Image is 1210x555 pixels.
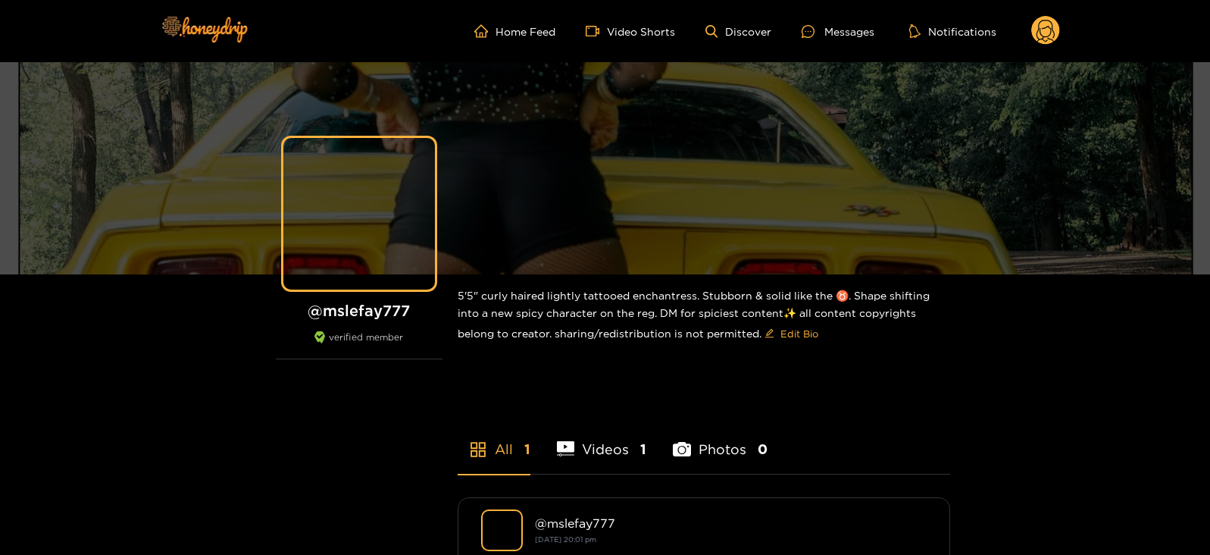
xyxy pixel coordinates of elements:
div: @ mslefay777 [535,516,927,530]
span: 1 [524,440,530,459]
a: Discover [705,25,771,38]
div: 5'5" curly haired lightly tattooed enchantress. Stubborn & solid like the ♉️. Shape shifting into... [458,274,950,358]
span: home [474,24,496,38]
span: 1 [640,440,646,459]
a: Home Feed [474,24,555,38]
span: appstore [469,441,487,459]
div: Messages [802,23,874,40]
span: video-camera [586,24,607,38]
li: All [458,406,530,474]
small: [DATE] 20:01 pm [535,535,596,544]
button: Notifications [905,24,1001,39]
span: Edit Bio [780,326,818,341]
span: 0 [758,440,768,459]
span: edit [764,328,774,340]
h1: @ mslefay777 [276,301,442,320]
div: verified member [276,331,442,359]
a: Video Shorts [586,24,675,38]
li: Videos [557,406,647,474]
button: editEdit Bio [761,321,821,346]
img: mslefay777 [481,510,523,551]
li: Photos [673,406,768,474]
